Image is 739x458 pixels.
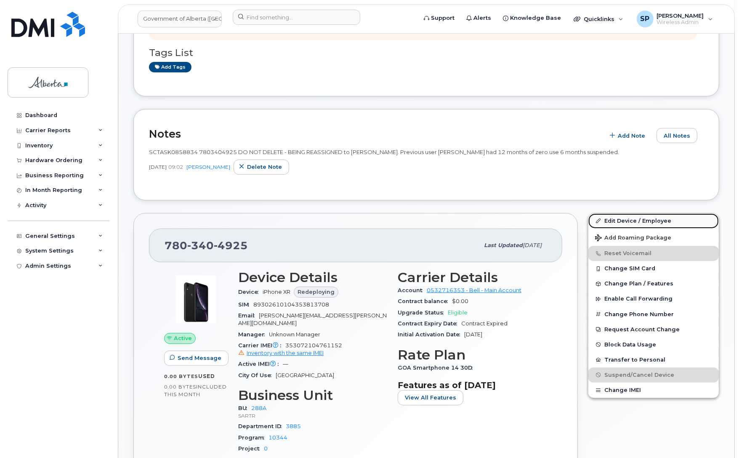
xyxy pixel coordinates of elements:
[178,354,221,362] span: Send Message
[664,132,690,140] span: All Notes
[584,16,614,22] span: Quicklinks
[657,12,704,19] span: [PERSON_NAME]
[276,372,334,378] span: [GEOGRAPHIC_DATA]
[398,298,452,304] span: Contract balance
[238,342,388,357] span: 353072104761152
[398,390,463,405] button: View All Features
[604,372,674,378] span: Suspend/Cancel Device
[238,312,387,326] span: [PERSON_NAME][EMAIL_ADDRESS][PERSON_NAME][DOMAIN_NAME]
[588,261,719,276] button: Change SIM Card
[604,296,673,302] span: Enable Call Forwarding
[588,291,719,306] button: Enable Call Forwarding
[251,405,266,411] a: 288A
[431,14,455,22] span: Support
[588,276,719,291] button: Change Plan / Features
[186,164,230,170] a: [PERSON_NAME]
[398,365,477,371] span: GOA Smartphone 14 30D
[452,298,468,304] span: $0.00
[588,213,719,229] a: Edit Device / Employee
[238,270,388,285] h3: Device Details
[588,383,719,398] button: Change IMEI
[165,239,248,252] span: 780
[238,361,283,367] span: Active IMEI
[398,380,547,390] h3: Features as of [DATE]
[641,14,650,24] span: SP
[174,334,192,342] span: Active
[418,10,460,27] a: Support
[588,367,719,383] button: Suspend/Cancel Device
[164,384,196,390] span: 0.00 Bytes
[657,19,704,26] span: Wireless Admin
[214,239,248,252] span: 4925
[198,373,215,379] span: used
[238,412,388,419] p: SARTR
[238,350,324,356] a: Inventory with the same IMEI
[247,350,324,356] span: Inventory with the same IMEI
[523,242,542,248] span: [DATE]
[568,11,629,27] div: Quicklinks
[171,274,221,325] img: image20231002-3703462-u8y6nc.jpeg
[473,14,491,22] span: Alerts
[238,405,251,411] span: BU
[588,246,719,261] button: Reset Voicemail
[238,423,286,429] span: Department ID
[497,10,567,27] a: Knowledge Base
[269,331,320,338] span: Unknown Manager
[604,128,652,143] button: Add Note
[238,301,253,308] span: SIM
[657,128,697,143] button: All Notes
[247,163,282,171] span: Delete note
[268,434,287,441] a: 10344
[398,309,448,316] span: Upgrade Status
[149,48,704,58] h3: Tags List
[238,312,259,319] span: Email
[253,301,329,308] span: 89302610104353813708
[238,434,268,441] span: Program
[398,347,547,362] h3: Rate Plan
[238,372,276,378] span: City Of Use
[398,320,461,327] span: Contract Expiry Date
[238,445,264,452] span: Project
[264,445,268,452] a: 0
[149,62,191,72] a: Add tags
[588,352,719,367] button: Transfer to Personal
[149,163,167,170] span: [DATE]
[631,11,719,27] div: Susannah Parlee
[588,307,719,322] button: Change Phone Number
[233,10,360,25] input: Find something...
[405,394,456,402] span: View All Features
[149,128,600,140] h2: Notes
[484,242,523,248] span: Last updated
[588,229,719,246] button: Add Roaming Package
[448,309,468,316] span: Eligible
[588,337,719,352] button: Block Data Usage
[149,149,619,155] span: SCTASK0858834 7803404925 DO NOT DELETE - BEING REASSIGNED to [PERSON_NAME]. Previous user [PERSON...
[398,331,464,338] span: Initial Activation Date
[164,373,198,379] span: 0.00 Bytes
[283,361,288,367] span: —
[238,388,388,403] h3: Business Unit
[168,163,183,170] span: 09:02
[138,11,222,27] a: Government of Alberta (GOA)
[464,331,482,338] span: [DATE]
[187,239,214,252] span: 340
[234,160,289,175] button: Delete note
[298,288,335,296] span: Redeploying
[618,132,645,140] span: Add Note
[238,289,263,295] span: Device
[460,10,497,27] a: Alerts
[263,289,290,295] span: iPhone XR
[398,270,547,285] h3: Carrier Details
[286,423,301,429] a: 3885
[238,342,285,349] span: Carrier IMEI
[427,287,521,293] a: 0532716353 - Bell - Main Account
[461,320,508,327] span: Contract Expired
[595,234,671,242] span: Add Roaming Package
[398,287,427,293] span: Account
[164,351,229,366] button: Send Message
[604,281,673,287] span: Change Plan / Features
[238,331,269,338] span: Manager
[588,322,719,337] button: Request Account Change
[510,14,561,22] span: Knowledge Base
